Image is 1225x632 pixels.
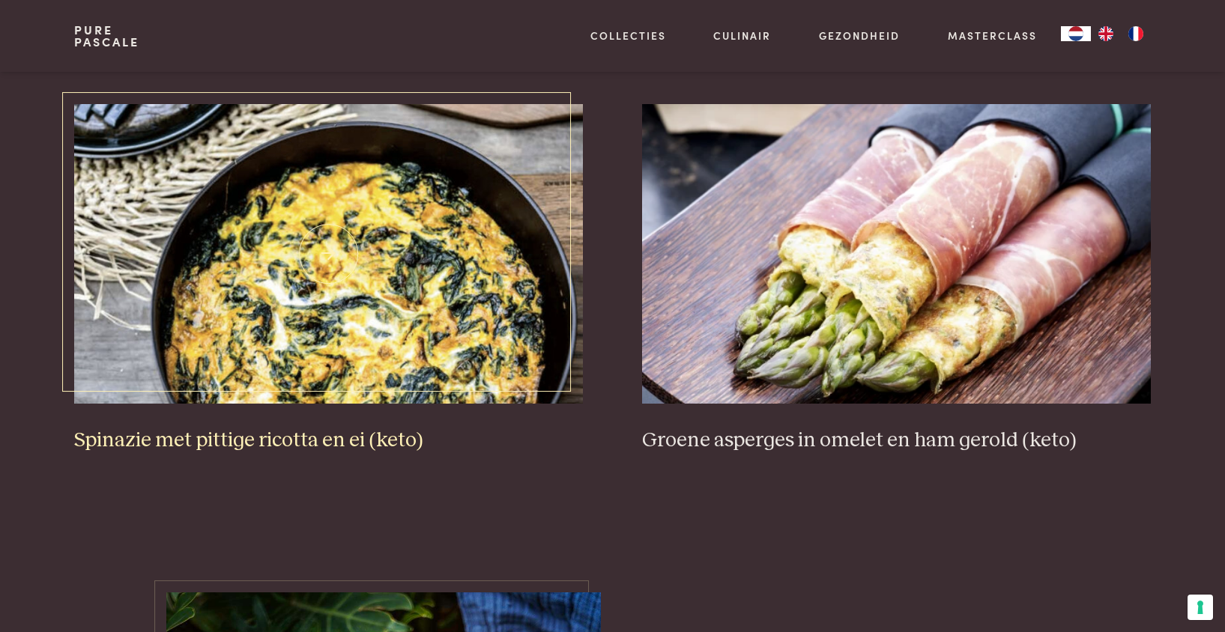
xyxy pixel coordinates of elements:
[819,28,900,43] a: Gezondheid
[1061,26,1091,41] div: Language
[74,428,582,454] h3: Spinazie met pittige ricotta en ei (keto)
[590,28,666,43] a: Collecties
[74,24,139,48] a: PurePascale
[1121,26,1151,41] a: FR
[948,28,1037,43] a: Masterclass
[642,104,1150,404] img: Groene asperges in omelet en ham gerold (keto)
[642,428,1150,454] h3: Groene asperges in omelet en ham gerold (keto)
[1061,26,1091,41] a: NL
[642,104,1150,453] a: Groene asperges in omelet en ham gerold (keto) Groene asperges in omelet en ham gerold (keto)
[1091,26,1121,41] a: EN
[74,104,582,404] img: Spinazie met pittige ricotta en ei (keto)
[74,104,582,453] a: Spinazie met pittige ricotta en ei (keto) Spinazie met pittige ricotta en ei (keto)
[1061,26,1151,41] aside: Language selected: Nederlands
[1188,595,1213,620] button: Uw voorkeuren voor toestemming voor trackingtechnologieën
[1091,26,1151,41] ul: Language list
[713,28,771,43] a: Culinair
